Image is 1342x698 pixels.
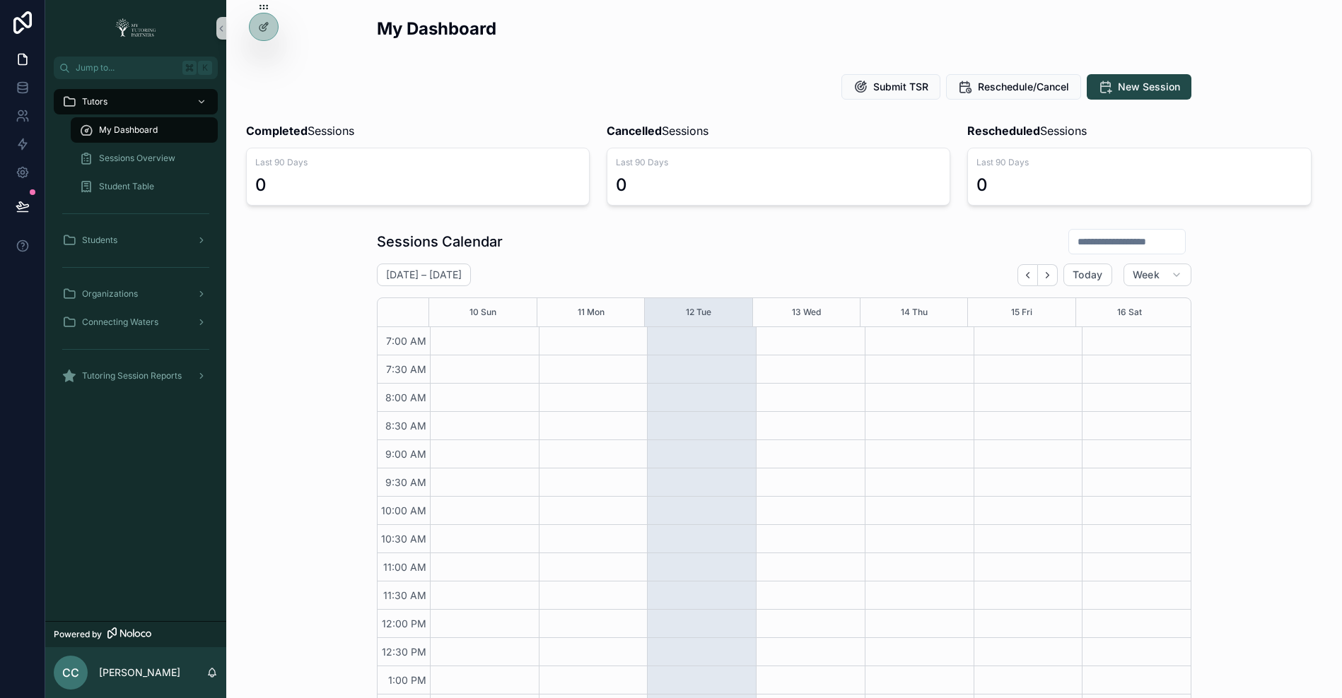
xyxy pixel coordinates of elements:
span: Tutoring Session Reports [82,370,182,381]
span: 11:30 AM [380,589,430,601]
span: Last 90 Days [255,157,580,168]
a: Students [54,227,218,253]
span: 10:00 AM [378,504,430,516]
div: 0 [616,174,627,196]
p: [PERSON_NAME] [99,666,180,680]
button: 13 Wed [792,298,821,326]
span: Sessions [967,122,1087,139]
span: 9:00 AM [382,448,430,460]
div: 0 [976,174,988,196]
div: scrollable content [45,79,226,407]
span: 10:30 AM [378,533,430,545]
span: Jump to... [76,62,177,73]
a: Connecting Waters [54,309,218,335]
button: Back [1017,264,1038,286]
button: 15 Fri [1011,298,1032,326]
span: 7:30 AM [383,363,430,375]
button: Today [1063,264,1112,286]
button: 12 Tue [686,298,711,326]
img: App logo [111,17,161,40]
button: Jump to...K [54,57,218,79]
a: Sessions Overview [71,146,218,171]
h2: [DATE] – [DATE] [386,268,462,282]
span: 11:00 AM [380,561,430,573]
span: Sessions Overview [99,153,175,164]
span: Sessions [246,122,354,139]
span: Submit TSR [873,80,928,94]
span: Connecting Waters [82,317,158,328]
button: Submit TSR [841,74,940,100]
span: Organizations [82,288,138,300]
span: New Session [1118,80,1180,94]
button: 14 Thu [901,298,928,326]
span: Tutors [82,96,107,107]
span: 8:00 AM [382,391,430,403]
a: Tutoring Session Reports [54,363,218,389]
strong: Completed [246,124,308,138]
strong: Cancelled [607,124,662,138]
button: Week [1124,264,1191,286]
span: Week [1133,268,1160,281]
span: Sessions [607,122,708,139]
span: Students [82,235,117,246]
span: Last 90 Days [976,157,1302,168]
button: Reschedule/Cancel [946,74,1081,100]
span: Reschedule/Cancel [978,80,1069,94]
button: 10 Sun [469,298,496,326]
h2: My Dashboard [377,17,496,40]
span: 7:00 AM [383,335,430,347]
button: New Session [1087,74,1191,100]
a: Tutors [54,89,218,114]
button: 16 Sat [1117,298,1142,326]
div: 0 [255,174,267,196]
span: 1:00 PM [385,674,430,686]
span: 9:30 AM [382,476,430,488]
button: 11 Mon [578,298,605,326]
span: Last 90 Days [616,157,941,168]
span: 12:00 PM [378,617,430,629]
span: K [199,62,211,73]
a: Student Table [71,174,218,199]
span: My Dashboard [99,124,158,136]
span: Today [1073,268,1103,281]
span: Powered by [54,629,102,640]
a: Organizations [54,281,218,307]
h1: Sessions Calendar [377,232,503,252]
a: Powered by [45,621,226,647]
button: Next [1038,264,1058,286]
span: CC [62,664,79,681]
span: 8:30 AM [382,420,430,432]
span: 12:30 PM [378,646,430,658]
strong: Rescheduled [967,124,1040,138]
a: My Dashboard [71,117,218,143]
span: Student Table [99,181,154,192]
